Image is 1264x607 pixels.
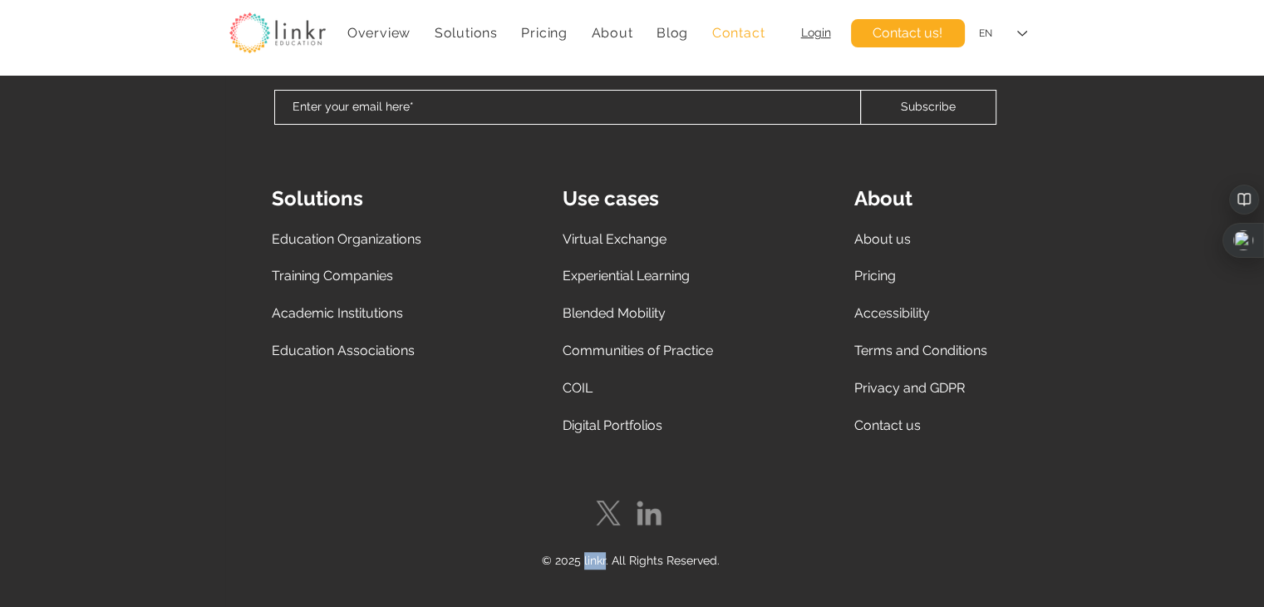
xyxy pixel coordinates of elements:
a: Education Organizations [272,231,421,247]
a: Privacy and GDPR [854,380,965,396]
img: linkr_logo_transparentbg.png [229,12,326,53]
a: Academic Institutions [272,305,403,321]
button: Subscribe [860,90,996,125]
a: Blog [648,17,697,49]
a: Training Companies [272,268,393,284]
a: COIL [563,380,593,396]
nav: Site [339,17,774,49]
span: Solutions [435,25,498,41]
a: Accessibility [854,305,930,321]
a: Contact us [854,417,921,433]
a: Login [801,26,831,39]
a: Pricing [513,17,576,49]
input: Enter your email here* [274,90,861,125]
div: About [583,17,642,49]
img: X [591,496,626,531]
a: Communities of Practice [563,343,713,358]
span: Overview [347,25,411,41]
ul: Social Bar [591,496,666,531]
a: Digital Portfolios [563,417,662,433]
a: Education Associations [272,343,415,358]
span: About [854,186,912,210]
a: Contact [703,17,773,49]
span: © 2025 linkr. All Rights Reserved. [542,554,720,567]
a: Virtual Exchange [563,231,666,247]
a: About us [854,231,911,247]
a: Experiential Learning [563,268,690,284]
span: Use cases [563,186,659,210]
span: Blog [657,25,688,41]
span: Pricing [521,25,568,41]
a: Pricing​ [854,268,896,284]
span: Pricing [854,268,896,284]
a: Terms and Conditions [854,343,987,358]
div: Solutions [425,17,506,49]
img: LinkedIn [632,496,666,531]
span: About [591,25,632,41]
a: Overview [339,17,420,49]
span: Contact us! [873,24,942,42]
div: Language Selector: English [967,15,1039,52]
a: Contact us! [851,19,965,47]
span: Solutions [272,186,363,210]
span: Subscribe [901,99,956,116]
a: Blended Mobility [563,305,666,321]
div: EN [979,27,992,41]
span: Contact [712,25,765,41]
